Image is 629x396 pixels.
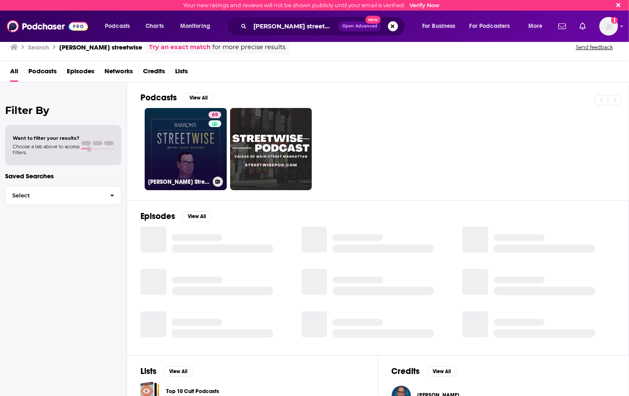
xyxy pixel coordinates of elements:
[342,24,377,28] span: Open Advanced
[522,19,553,33] button: open menu
[104,64,133,82] a: Networks
[146,20,164,32] span: Charts
[555,19,569,33] a: Show notifications dropdown
[13,144,80,155] span: Choose a tab above to access filters.
[365,16,381,24] span: New
[180,20,210,32] span: Monitoring
[250,19,338,33] input: Search podcasts, credits, & more...
[182,211,212,222] button: View All
[599,17,618,36] img: User Profile
[392,366,420,377] h2: Credits
[416,19,466,33] button: open menu
[166,387,219,396] a: Top 10 Cult Podcasts
[464,19,522,33] button: open menu
[175,64,188,82] a: Lists
[209,111,221,118] a: 69
[599,17,618,36] button: Show profile menu
[184,93,214,103] button: View All
[576,19,589,33] a: Show notifications dropdown
[140,19,169,33] a: Charts
[528,20,543,32] span: More
[140,366,157,377] h2: Lists
[140,211,212,222] a: EpisodesView All
[235,17,413,36] div: Search podcasts, credits, & more...
[145,108,227,190] a: 69[PERSON_NAME] Streetwise
[5,172,121,180] p: Saved Searches
[5,104,121,116] h2: Filter By
[212,111,218,119] span: 69
[183,2,439,8] div: Your new ratings and reviews will not be shown publicly until your email is verified.
[10,64,18,82] a: All
[148,178,209,186] h3: [PERSON_NAME] Streetwise
[7,18,88,34] img: Podchaser - Follow, Share and Rate Podcasts
[392,366,457,377] a: CreditsView All
[338,21,381,31] button: Open AdvancedNew
[5,193,103,198] span: Select
[140,92,177,103] h2: Podcasts
[140,211,175,222] h2: Episodes
[470,20,510,32] span: For Podcasters
[149,42,211,52] a: Try an exact match
[427,366,457,377] button: View All
[28,64,57,82] a: Podcasts
[143,64,165,82] a: Credits
[599,17,618,36] span: Logged in as charlottestone
[13,135,80,141] span: Want to filter your results?
[573,44,615,51] button: Send feedback
[67,64,94,82] a: Episodes
[409,2,439,8] a: Verify Now
[105,20,130,32] span: Podcasts
[59,43,142,51] h3: [PERSON_NAME] streetwise
[422,20,456,32] span: For Business
[5,186,121,205] button: Select
[99,19,141,33] button: open menu
[174,19,221,33] button: open menu
[140,92,214,103] a: PodcastsView All
[611,17,618,24] svg: Email not verified
[163,366,194,377] button: View All
[28,43,49,51] h3: Search
[140,366,194,377] a: ListsView All
[212,42,286,52] span: for more precise results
